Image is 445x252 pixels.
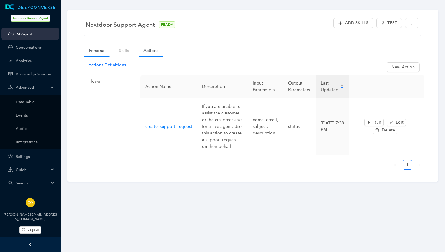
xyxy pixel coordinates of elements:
li: 1 [403,160,412,170]
span: Edit [396,119,404,126]
td: If you are unable to assist the customer or the customer asks for a live agent. Use this action t... [197,98,248,155]
button: editEdit [387,119,406,126]
span: Run [374,119,381,126]
span: Nextdoor Support Agent [86,20,155,29]
span: Search [16,181,49,185]
a: Persona [84,45,109,56]
a: Knowledge Sources [16,72,54,76]
button: thunderboltTest [376,18,402,28]
span: Guide [16,167,49,172]
a: LogoDEEPCONVERSE [1,4,59,10]
div: Flows [88,78,100,85]
span: logout [22,228,25,231]
span: Last Updated [321,80,339,93]
span: caret-right [367,120,371,124]
span: Nextdoor Support Agent [11,15,50,22]
button: deleteDelete [373,127,397,134]
th: Description [197,75,248,98]
a: Settings [16,154,54,159]
a: Data Table [16,100,54,104]
th: Output Parameters [283,75,316,98]
span: deployment-unit [8,85,13,89]
span: more [410,21,414,25]
span: Logout [28,227,39,232]
span: thunderbolt [381,21,385,25]
a: create_support_request [145,124,192,129]
button: caret-rightRun [364,119,384,126]
button: more [405,18,418,28]
span: plus [338,21,343,25]
span: Add Skills [345,20,368,26]
span: Test [387,20,397,26]
span: edit [389,120,393,124]
button: plusAdd Skills [333,18,373,28]
th: Action Name [140,75,197,98]
a: 1 [403,160,412,169]
span: left [394,163,397,167]
a: Actions [139,45,163,56]
a: Audits [16,126,54,131]
span: right [418,163,421,167]
div: Actions Definitions [88,62,126,68]
span: New Action [391,64,415,71]
a: Skills [114,45,134,56]
li: Next Page [415,160,424,170]
a: Analytics [16,58,54,63]
td: name, email, subject, description [248,98,283,155]
span: READY [159,21,175,28]
th: Input Parameters [248,75,283,98]
button: left [391,160,400,170]
span: Delete [382,127,395,134]
span: Advanced [16,85,49,90]
img: 9bd6fc8dc59eafe68b94aecc33e6c356 [26,198,35,207]
a: Conversations [16,45,54,50]
a: Integrations [16,140,54,144]
a: AI Agent [16,32,54,36]
button: New Action [387,62,420,72]
td: status [283,98,316,155]
td: [DATE] 7:38 PM [316,98,349,155]
span: delete [375,128,379,132]
button: right [415,160,424,170]
span: search [8,181,13,185]
li: Previous Page [391,160,400,170]
a: Events [16,113,54,118]
button: Logout [19,226,41,234]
